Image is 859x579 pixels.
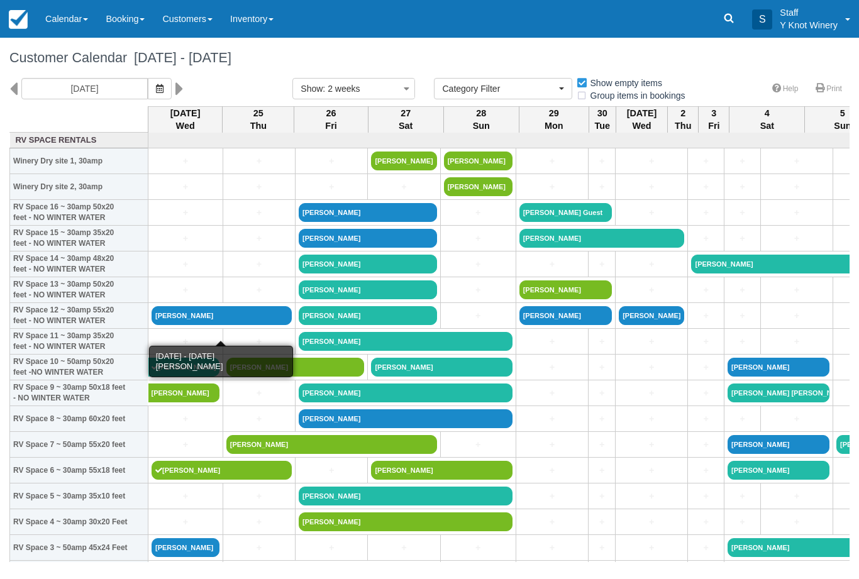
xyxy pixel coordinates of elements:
[148,358,219,377] a: [PERSON_NAME]
[519,180,585,194] a: +
[764,206,829,219] a: +
[226,516,292,529] a: +
[226,387,292,400] a: +
[691,464,721,477] a: +
[691,232,721,245] a: +
[519,229,685,248] a: [PERSON_NAME]
[10,483,148,509] th: RV Space 5 ~ 30amp 35x10 feet
[728,309,757,323] a: +
[226,412,292,426] a: +
[808,80,850,98] a: Print
[729,106,805,133] th: 4 Sat
[691,412,721,426] a: +
[299,512,513,531] a: [PERSON_NAME]
[10,355,148,380] th: RV Space 10 ~ 50amp 50x20 feet -NO WINTER WATER
[764,284,829,297] a: +
[444,232,513,245] a: +
[9,50,850,65] h1: Customer Calendar
[592,361,612,374] a: +
[299,229,437,248] a: [PERSON_NAME]
[764,335,829,348] a: +
[10,200,148,226] th: RV Space 16 ~ 30amp 50x20 feet - NO WINTER WATER
[299,541,364,554] a: +
[444,152,513,170] a: [PERSON_NAME]
[13,135,145,146] a: RV Space Rentals
[691,490,721,503] a: +
[519,155,585,168] a: +
[226,335,292,348] a: +
[444,541,513,554] a: +
[9,10,28,29] img: checkfront-main-nav-mini-logo.png
[576,91,696,99] span: Group items in bookings
[619,387,684,400] a: +
[152,461,292,480] a: [PERSON_NAME]
[576,78,672,87] span: Show empty items
[444,284,513,297] a: +
[226,180,292,194] a: +
[764,412,829,426] a: +
[301,84,323,94] span: Show
[519,387,585,400] a: +
[619,335,684,348] a: +
[764,516,829,529] a: +
[592,490,612,503] a: +
[226,358,365,377] a: [PERSON_NAME]
[592,541,612,554] a: +
[519,412,585,426] a: +
[148,383,219,402] a: [PERSON_NAME]
[444,258,513,271] a: +
[444,177,513,196] a: [PERSON_NAME]
[765,80,806,98] a: Help
[371,358,512,377] a: [PERSON_NAME]
[519,516,585,529] a: +
[592,155,612,168] a: +
[576,74,670,92] label: Show empty items
[299,203,437,222] a: [PERSON_NAME]
[592,412,612,426] a: +
[592,335,612,348] a: +
[444,206,513,219] a: +
[226,435,437,454] a: [PERSON_NAME]
[152,516,219,529] a: +
[764,180,829,194] a: +
[519,258,585,271] a: +
[152,155,219,168] a: +
[616,106,667,133] th: [DATE] Wed
[226,490,292,503] a: +
[292,78,415,99] button: Show: 2 weeks
[592,258,612,271] a: +
[691,438,721,451] a: +
[728,435,829,454] a: [PERSON_NAME]
[152,258,219,271] a: +
[691,541,721,554] a: +
[519,464,585,477] a: +
[592,387,612,400] a: +
[323,84,360,94] span: : 2 weeks
[764,155,829,168] a: +
[226,155,292,168] a: +
[519,306,612,325] a: [PERSON_NAME]
[592,516,612,529] a: +
[728,284,757,297] a: +
[152,306,292,325] a: [PERSON_NAME]
[619,361,684,374] a: +
[691,361,721,374] a: +
[519,361,585,374] a: +
[619,464,684,477] a: +
[294,106,368,133] th: 26 Fri
[443,106,519,133] th: 28 Sun
[434,78,572,99] button: Category Filter
[299,487,513,505] a: [PERSON_NAME]
[592,180,612,194] a: +
[619,284,684,297] a: +
[10,406,148,432] th: RV Space 8 ~ 30amp 60x20 feet
[371,180,436,194] a: +
[619,438,684,451] a: +
[10,251,148,277] th: RV Space 14 ~ 30amp 48x20 feet - NO WINTER WATER
[619,490,684,503] a: +
[10,277,148,303] th: RV Space 13 ~ 30amp 50x20 feet - NO WINTER WATER
[519,280,612,299] a: [PERSON_NAME]
[619,180,684,194] a: +
[728,516,757,529] a: +
[519,335,585,348] a: +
